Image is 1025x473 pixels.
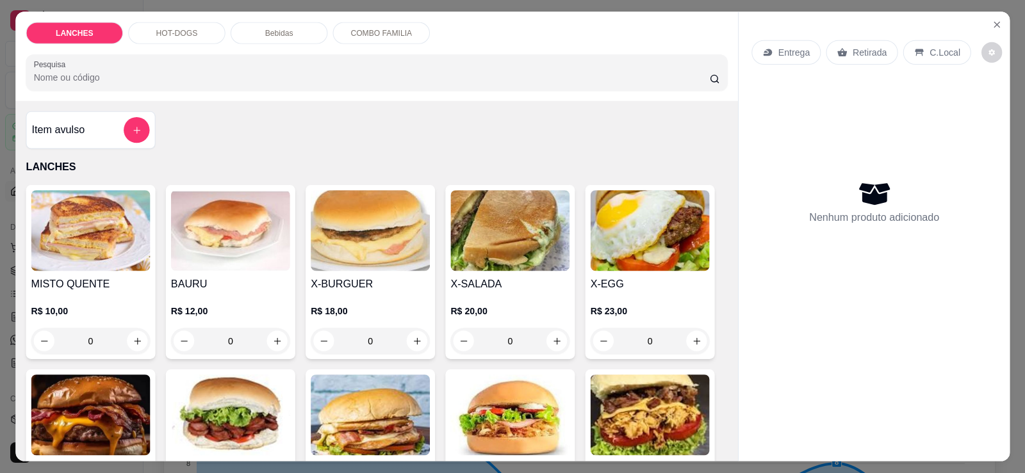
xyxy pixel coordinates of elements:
[170,305,290,317] p: R$ 12,00
[170,277,290,292] h4: BAURU
[311,374,430,455] img: product-image
[350,28,412,38] p: COMBO FAMILIA
[686,331,707,351] button: increase-product-quantity
[311,305,430,317] p: R$ 18,00
[593,331,613,351] button: decrease-product-quantity
[31,277,150,292] h4: MISTO QUENTE
[170,374,290,455] img: product-image
[450,374,570,455] img: product-image
[33,331,54,351] button: decrease-product-quantity
[313,331,334,351] button: decrease-product-quantity
[809,210,939,225] p: Nenhum produto adicionado
[124,117,149,143] button: add-separate-item
[930,46,960,59] p: C.Local
[987,15,1007,35] button: Close
[406,331,427,351] button: increase-product-quantity
[266,331,287,351] button: increase-product-quantity
[31,305,150,317] p: R$ 10,00
[590,374,709,455] img: product-image
[981,42,1002,63] button: decrease-product-quantity
[156,28,197,38] p: HOT-DOGS
[31,122,85,138] h4: Item avulso
[450,305,570,317] p: R$ 20,00
[26,159,727,175] p: LANCHES
[453,331,473,351] button: decrease-product-quantity
[127,331,147,351] button: increase-product-quantity
[590,277,709,292] h4: X-EGG
[31,190,150,271] img: product-image
[590,305,709,317] p: R$ 23,00
[450,190,570,271] img: product-image
[173,331,193,351] button: decrease-product-quantity
[33,59,69,70] label: Pesquisa
[56,28,94,38] p: LANCHES
[590,190,709,271] img: product-image
[265,28,293,38] p: Bebidas
[33,71,709,84] input: Pesquisa
[31,374,150,455] img: product-image
[853,46,887,59] p: Retirada
[778,46,810,59] p: Entrega
[311,190,430,271] img: product-image
[450,277,570,292] h4: X-SALADA
[546,331,567,351] button: increase-product-quantity
[170,190,290,271] img: product-image
[311,277,430,292] h4: X-BURGUER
